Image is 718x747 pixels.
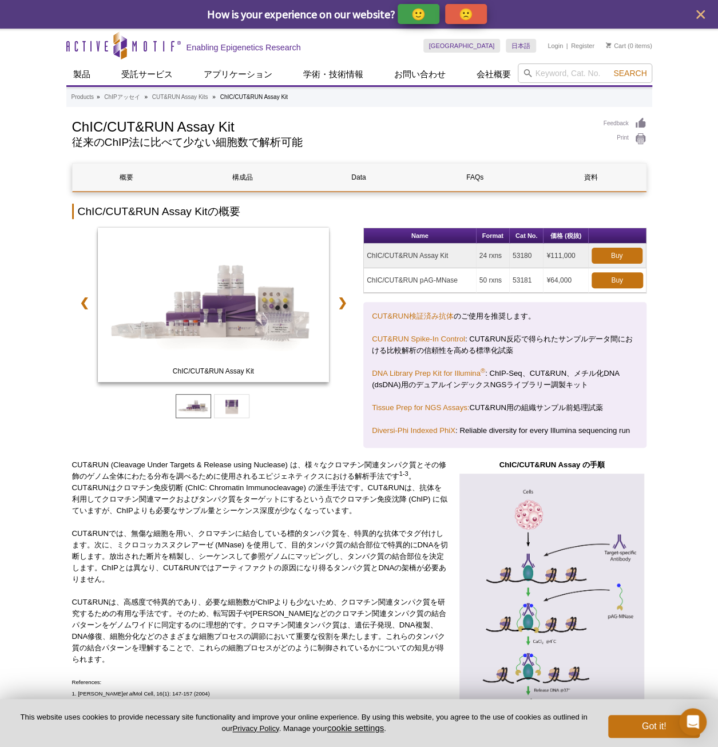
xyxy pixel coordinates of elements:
[606,42,626,50] a: Cart
[97,94,100,100] li: »
[592,248,642,264] a: Buy
[372,402,638,414] p: CUT&RUN用の組織サンプル前処理試薬
[387,63,453,85] a: お問い合わせ
[372,333,638,356] p: : CUT&RUN反応で得られたサンプルデータ間における比較解析の信頼性を高める標準化試薬
[372,312,453,320] a: CUT&RUN検証済み抗体
[470,63,518,85] a: 会社概要
[518,63,652,83] input: Keyword, Cat. No.
[114,63,180,85] a: 受託サービス
[423,39,501,53] a: [GEOGRAPHIC_DATA]
[613,69,646,78] span: Search
[459,7,473,21] p: 🙁
[66,63,97,85] a: 製品
[220,94,288,100] li: ChIC/CUT&RUN Assay Kit
[72,137,592,148] h2: 従来のChIP法に比べて少ない細胞数で解析可能
[372,335,465,343] a: CUT&RUN Spike-In Control
[152,92,208,102] a: CUT&RUN Assay Kits
[296,63,370,85] a: 学術・技術情報
[98,228,330,382] img: ChIC/CUT&RUN Assay Kit
[98,228,330,386] a: ChIC/CUT&RUN Assay Kit
[123,690,133,697] em: et al
[72,677,449,722] p: References: 1. [PERSON_NAME] Mol Cell, 16(1): 147-157 (2004) 2. [PERSON_NAME] (2017) , e21856 3. ...
[477,228,510,244] th: Format
[364,244,477,268] td: ChIC/CUT&RUN Assay Kit
[72,117,592,134] h1: ChIC/CUT&RUN Assay Kit
[104,92,140,102] a: ChIPアッセイ
[592,272,643,288] a: Buy
[372,369,485,378] a: DNA Library Prep Kit for Illumina®
[606,42,611,48] img: Your Cart
[330,289,355,316] a: ❯
[510,228,544,244] th: Cat No.
[372,368,638,391] p: : ChIP-Seq、CUT&RUN、メチル化DNA (dsDNA)用のデュアルインデックスNGSライブラリー調製キット
[548,42,563,50] a: Login
[537,164,645,191] a: 資料
[72,597,449,665] p: CUT&RUNは、高感度で特異的であり、必要な細胞数がChIPよりも少ないため、クロマチン関連タンパク質を研究するための有用な手法です。そのため、転写因子や[PERSON_NAME]などのクロマ...
[544,268,588,293] td: ¥64,000
[477,244,510,268] td: 24 rxns
[207,7,395,21] span: How is your experience on our website?
[72,528,449,585] p: CUT&RUNでは、無傷な細胞を用い、クロマチンに結合している標的タンパク質を、特異的な抗体でタグ付けします。次に、ミクロコッカスヌクレアーゼ (MNase) を使用して、目的タンパク質の結合部...
[372,403,469,412] a: Tissue Prep for NGS Assays:
[399,470,408,477] sup: 1-3
[372,311,638,322] p: のご使用を推奨します。
[506,39,536,53] a: 日本語
[372,426,455,435] a: Diversi-Phi Indexed PhiX
[510,244,544,268] td: 53180
[232,724,279,733] a: Privacy Policy
[197,63,279,85] a: アプリケーション
[604,117,646,130] a: Feedback
[364,228,477,244] th: Name
[571,42,594,50] a: Register
[481,367,485,374] sup: ®
[693,7,708,22] button: close
[421,164,529,191] a: FAQs
[72,289,97,316] a: ❮
[212,94,216,100] li: »
[305,164,412,191] a: Data
[73,164,180,191] a: 概要
[72,92,94,102] a: Products
[566,39,568,53] li: |
[499,460,604,469] strong: ChIC/CUT&RUN Assay の手順
[364,268,477,293] td: ChIC/CUT&RUN pAG-MNase
[679,708,707,736] div: Open Intercom Messenger
[72,204,646,219] h2: ChIC/CUT&RUN Assay Kitの概要
[606,39,652,53] li: (0 items)
[144,94,148,100] li: »
[18,712,589,734] p: This website uses cookies to provide necessary site functionality and improve your online experie...
[100,365,327,377] span: ChIC/CUT&RUN Assay Kit
[327,723,384,733] button: cookie settings
[187,42,301,53] h2: Enabling Epigenetics Research
[72,459,449,516] p: CUT&RUN (Cleavage Under Targets & Release using Nuclease) は、様々なクロマチン関連タンパク質とその修飾のゲノム全体にわたる分布を調べるた...
[544,228,588,244] th: 価格 (税抜)
[610,68,650,78] button: Search
[411,7,426,21] p: 🙂
[608,715,700,738] button: Got it!
[477,268,510,293] td: 50 rxns
[544,244,588,268] td: ¥111,000
[372,425,638,436] p: : Reliable diversity for every Illumina sequencing run
[189,164,296,191] a: 構成品
[604,133,646,145] a: Print
[510,268,544,293] td: 53181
